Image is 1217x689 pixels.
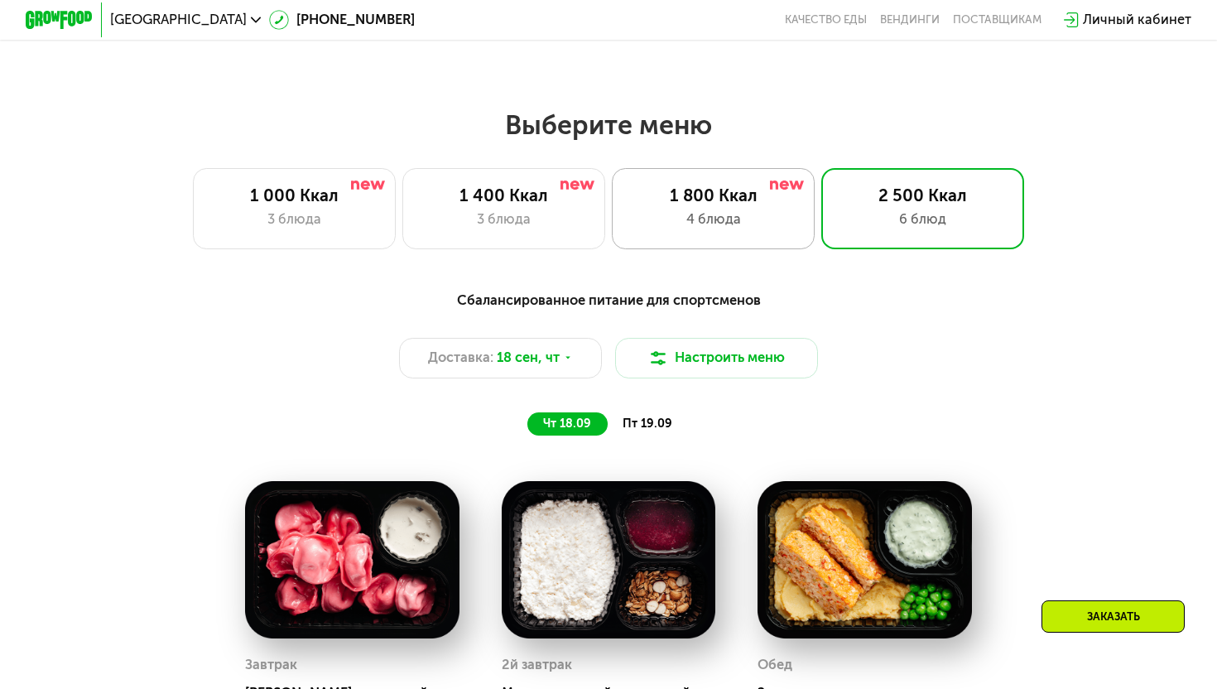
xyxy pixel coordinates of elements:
[953,13,1041,26] div: поставщикам
[428,348,493,369] span: Доставка:
[623,417,672,431] span: пт 19.09
[758,653,792,678] div: Обед
[839,210,1007,230] div: 6 блюд
[880,13,940,26] a: Вендинги
[629,210,796,230] div: 4 блюда
[502,653,572,678] div: 2й завтрак
[420,185,587,206] div: 1 400 Ккал
[54,108,1162,142] h2: Выберите меню
[1083,10,1191,31] div: Личный кабинет
[785,13,867,26] a: Качество еды
[1041,600,1185,633] div: Заказать
[245,653,297,678] div: Завтрак
[497,348,560,369] span: 18 сен, чт
[269,10,415,31] a: [PHONE_NUMBER]
[629,185,796,206] div: 1 800 Ккал
[420,210,587,230] div: 3 блюда
[210,185,378,206] div: 1 000 Ккал
[543,417,591,431] span: чт 18.09
[839,185,1007,206] div: 2 500 Ккал
[110,13,247,26] span: [GEOGRAPHIC_DATA]
[210,210,378,230] div: 3 блюда
[615,338,818,378] button: Настроить меню
[108,290,1109,311] div: Сбалансированное питание для спортсменов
